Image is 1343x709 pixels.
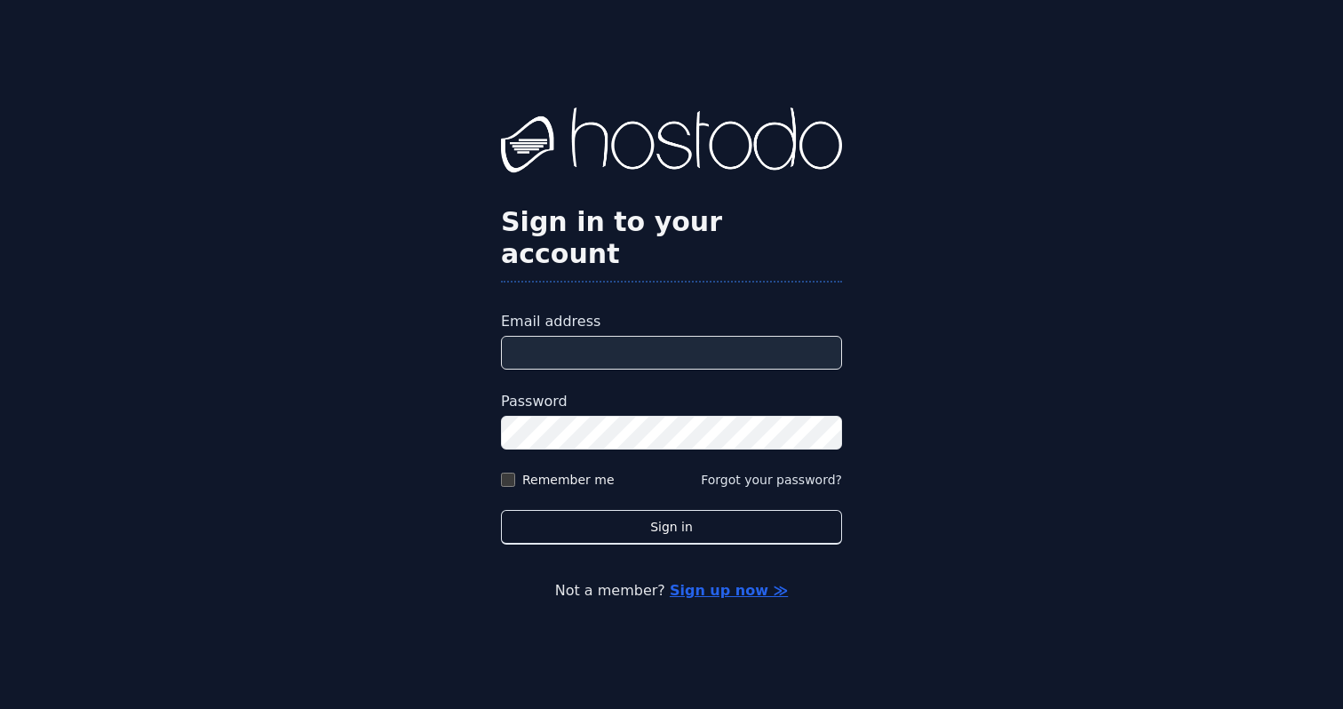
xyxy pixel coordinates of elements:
button: Sign in [501,510,842,545]
label: Email address [501,311,842,332]
label: Remember me [522,471,615,489]
p: Not a member? [85,580,1258,601]
h2: Sign in to your account [501,206,842,270]
a: Sign up now ≫ [670,582,788,599]
button: Forgot your password? [701,471,842,489]
label: Password [501,391,842,412]
img: Hostodo [501,108,842,179]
